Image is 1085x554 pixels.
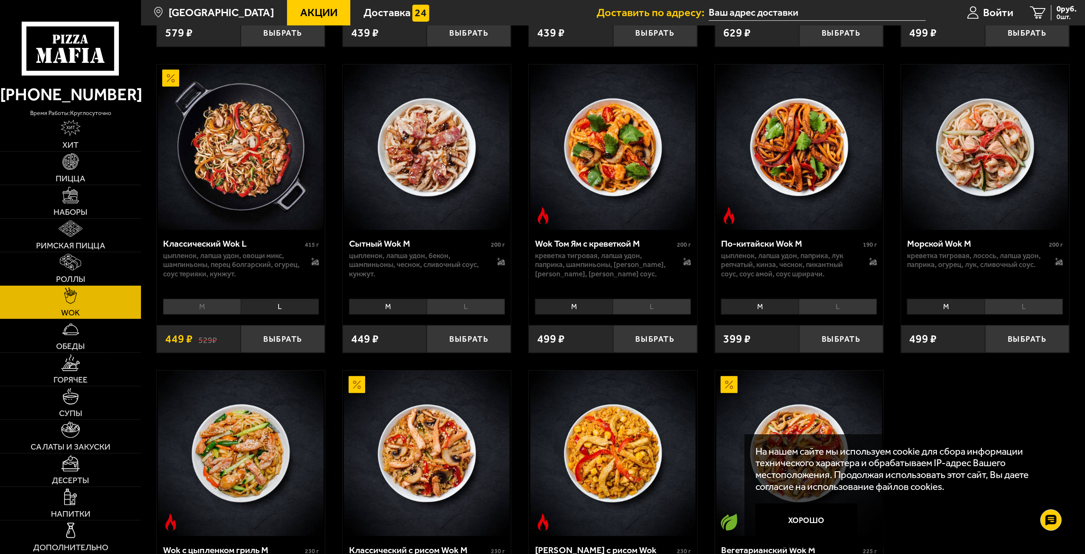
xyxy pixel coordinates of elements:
[721,207,738,224] img: Острое блюдо
[349,299,427,315] li: M
[537,27,565,39] span: 439 ₽
[1057,14,1077,20] span: 0 шт.
[799,325,883,353] button: Выбрать
[163,238,303,249] div: Классический Wok L
[721,514,738,531] img: Вегетарианское блюдо
[33,543,108,552] span: Дополнительно
[491,241,505,248] span: 200 г
[529,65,697,230] a: Острое блюдоWok Том Ям с креветкой M
[412,5,429,22] img: 15daf4d41897b9f0e9f617042186c801.svg
[54,208,87,217] span: Наборы
[709,5,926,21] input: Ваш адрес доставки
[723,27,751,39] span: 629 ₽
[31,443,110,451] span: Салаты и закуски
[427,299,505,315] li: L
[157,371,325,536] a: Острое блюдоWok с цыпленком гриль M
[56,275,85,284] span: Роллы
[715,371,883,536] a: АкционныйВегетарианское блюдоВегетарианский Wok M
[723,333,751,345] span: 399 ₽
[162,70,179,87] img: Акционный
[529,371,697,536] a: Острое блюдоКарри с рисом Wok M
[863,241,877,248] span: 190 г
[427,325,511,353] button: Выбрать
[52,476,89,485] span: Десерты
[535,207,552,224] img: Острое блюдо
[56,342,85,351] span: Обеды
[343,65,511,230] a: Сытный Wok M
[61,309,80,317] span: WOK
[909,333,937,345] span: 499 ₽
[677,241,691,248] span: 200 г
[755,446,1053,492] p: На нашем сайте мы используем cookie для сбора информации технического характера и обрабатываем IP...
[530,65,696,230] img: Wok Том Ям с креветкой M
[427,19,511,47] button: Выбрать
[364,7,411,18] span: Доставка
[721,299,799,315] li: M
[162,514,179,531] img: Острое блюдо
[165,333,193,345] span: 449 ₽
[36,242,105,250] span: Римская пицца
[305,241,319,248] span: 415 г
[901,65,1069,230] a: Морской Wok M
[907,238,1047,249] div: Морской Wok M
[56,174,85,183] span: Пицца
[349,238,489,249] div: Сытный Wok M
[721,238,861,249] div: По-китайски Wok M
[613,325,697,353] button: Выбрать
[721,376,738,393] img: Акционный
[535,238,675,249] div: Wok Том Ям с креветкой M
[799,19,883,47] button: Выбрать
[351,27,379,39] span: 439 ₽
[985,325,1069,353] button: Выбрать
[351,333,379,345] span: 449 ₽
[51,510,90,518] span: Напитки
[530,371,696,536] img: Карри с рисом Wok M
[54,376,87,384] span: Горячее
[985,19,1069,47] button: Выбрать
[62,141,79,149] span: Хит
[613,19,697,47] button: Выбрать
[241,19,325,47] button: Выбрать
[343,371,511,536] a: АкционныйКлассический с рисом Wok M
[165,27,193,39] span: 579 ₽
[158,371,324,536] img: Wok с цыпленком гриль M
[349,376,366,393] img: Акционный
[241,325,325,353] button: Выбрать
[1049,241,1063,248] span: 200 г
[909,27,937,39] span: 499 ₽
[169,7,274,18] span: [GEOGRAPHIC_DATA]
[163,299,241,315] li: M
[716,371,882,536] img: Вегетарианский Wok M
[983,7,1013,18] span: Войти
[613,299,691,315] li: L
[157,65,325,230] a: АкционныйКлассический Wok L
[535,299,613,315] li: M
[535,514,552,531] img: Острое блюдо
[721,251,858,278] p: цыпленок, лапша удон, паприка, лук репчатый, кинза, чеснок, пикантный соус, соус Амой, соус шрирачи.
[715,65,883,230] a: Острое блюдоПо-китайски Wok M
[755,503,857,537] button: Хорошо
[535,251,672,278] p: креветка тигровая, лапша удон, паприка, шампиньоны, [PERSON_NAME], [PERSON_NAME], [PERSON_NAME] с...
[349,251,486,278] p: цыпленок, лапша удон, бекон, шампиньоны, чеснок, сливочный соус, кунжут.
[300,7,338,18] span: Акции
[907,299,985,315] li: M
[241,299,319,315] li: L
[985,299,1063,315] li: L
[902,65,1068,230] img: Морской Wok M
[344,371,510,536] img: Классический с рисом Wok M
[158,65,324,230] img: Классический Wok L
[716,65,882,230] img: По-китайски Wok M
[799,299,877,315] li: L
[537,333,565,345] span: 499 ₽
[59,409,82,418] span: Супы
[907,251,1044,270] p: креветка тигровая, лосось, лапша удон, паприка, огурец, лук, сливочный соус.
[1057,5,1077,13] span: 0 руб.
[597,7,709,18] span: Доставить по адресу:
[198,333,217,345] s: 529 ₽
[163,251,300,278] p: цыпленок, лапша удон, овощи микс, шампиньоны, перец болгарский, огурец, соус терияки, кунжут.
[344,65,510,230] img: Сытный Wok M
